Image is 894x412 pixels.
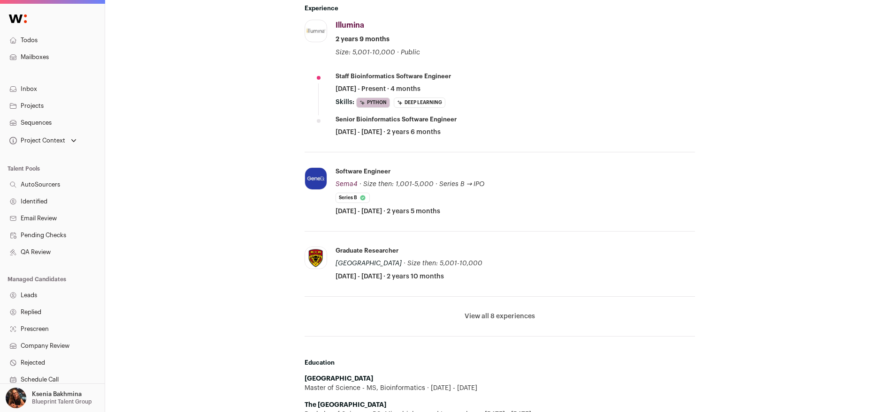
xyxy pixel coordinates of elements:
span: Sema4 [336,181,358,187]
span: [DATE] - [DATE] · 2 years 10 months [336,272,444,281]
span: [DATE] - [DATE] · 2 years 5 months [336,207,440,216]
span: · [397,48,399,57]
p: Ksenia Bakhmina [32,390,82,398]
strong: The [GEOGRAPHIC_DATA] [305,402,386,408]
button: Open dropdown [4,388,94,408]
li: Deep Learning [394,97,445,108]
button: Open dropdown [8,134,78,147]
span: Size: 5,001-10,000 [336,49,395,56]
div: Senior Bioinformatics Software Engineer [336,115,457,124]
h2: Experience [305,5,695,12]
span: [DATE] - [DATE] · 2 years 6 months [336,127,441,137]
span: 2 years 9 months [336,35,390,44]
div: Software Engineer [336,167,390,176]
span: Skills: [336,97,354,107]
span: Series B → IPO [439,181,485,187]
img: 910586f2a18aa3128f6892b3be3ca0f3d95b12dd42c78c1a79fa065f88b6e770.jpg [305,168,327,189]
img: 4e13def31bbf68a1ee11b1d9f2a36dd868961d9d7faa0a909730067f0a893c84.jpg [305,27,327,35]
span: Public [401,49,420,56]
button: View all 8 experiences [465,312,535,321]
span: · [436,180,437,189]
p: Blueprint Talent Group [32,398,92,405]
span: [DATE] - [DATE] [425,383,477,393]
img: 13968079-medium_jpg [6,388,26,408]
div: Master of Science - MS, Bioinformatics [305,383,695,393]
img: 81ac5df38f1fcd0981dd7f3187482e24745b60171ec65e239e4ec3c121269b05 [305,247,327,269]
span: · Size then: 1,001-5,000 [359,181,434,187]
div: Project Context [8,137,65,144]
li: Series B [336,193,370,203]
span: [GEOGRAPHIC_DATA] [336,260,402,267]
li: Python [356,97,390,108]
div: Staff Bioinformatics Software Engineer [336,72,451,81]
img: Wellfound [4,9,32,28]
span: · Size then: 5,001-10,000 [404,260,482,267]
span: Illumina [336,22,364,29]
span: [DATE] - Present · 4 months [336,84,420,94]
strong: [GEOGRAPHIC_DATA] [305,375,373,382]
h2: Education [305,359,695,367]
div: Graduate Researcher [336,247,398,255]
